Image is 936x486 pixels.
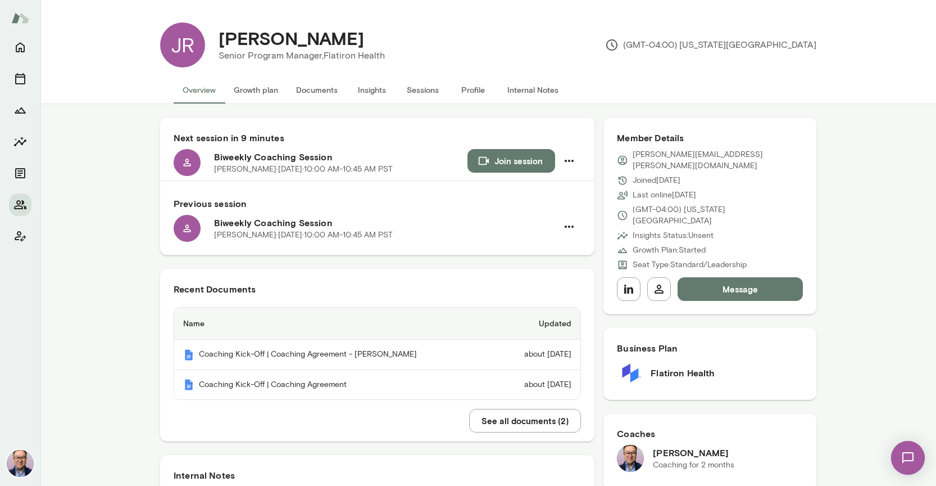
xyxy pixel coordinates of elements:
[617,445,644,472] img: Valentin Wu
[225,76,287,103] button: Growth plan
[174,282,581,296] h6: Recent Documents
[633,230,714,241] p: Insights Status: Unsent
[633,259,747,271] p: Seat Type: Standard/Leadership
[11,7,29,29] img: Mento
[214,229,393,241] p: [PERSON_NAME] · [DATE] · 10:00 AM-10:45 AM PST
[9,67,31,90] button: Sessions
[498,76,567,103] button: Internal Notes
[174,370,497,400] th: Coaching Kick-Off | Coaching Agreement
[9,99,31,121] button: Growth Plan
[174,308,497,340] th: Name
[287,76,347,103] button: Documents
[633,149,803,172] p: [PERSON_NAME][EMAIL_ADDRESS][PERSON_NAME][DOMAIN_NAME]
[174,469,581,482] h6: Internal Notes
[469,409,581,433] button: See all documents (2)
[219,28,364,49] h4: [PERSON_NAME]
[347,76,397,103] button: Insights
[174,76,225,103] button: Overview
[9,193,31,216] button: Members
[497,370,581,400] td: about [DATE]
[9,162,31,184] button: Documents
[633,175,680,186] p: Joined [DATE]
[617,131,803,145] h6: Member Details
[678,277,803,301] button: Message
[9,36,31,58] button: Home
[653,460,734,471] p: Coaching for 2 months
[183,349,194,361] img: Mento
[214,164,393,175] p: [PERSON_NAME] · [DATE] · 10:00 AM-10:45 AM PST
[183,379,194,390] img: Mento
[219,49,385,62] p: Senior Program Manager, Flatiron Health
[497,340,581,370] td: about [DATE]
[651,366,715,380] h6: Flatiron Health
[174,131,581,145] h6: Next session in 9 minutes
[9,130,31,153] button: Insights
[174,197,581,210] h6: Previous session
[397,76,448,103] button: Sessions
[214,150,467,164] h6: Biweekly Coaching Session
[467,149,555,173] button: Join session
[7,450,34,477] img: Valentin Wu
[617,341,803,355] h6: Business Plan
[174,340,497,370] th: Coaching Kick-Off | Coaching Agreement - [PERSON_NAME]
[497,308,581,340] th: Updated
[448,76,498,103] button: Profile
[633,190,696,201] p: Last online [DATE]
[617,427,803,440] h6: Coaches
[160,22,205,67] div: JR
[9,225,31,247] button: Client app
[633,245,706,256] p: Growth Plan: Started
[653,446,734,460] h6: [PERSON_NAME]
[605,38,816,52] p: (GMT-04:00) [US_STATE][GEOGRAPHIC_DATA]
[214,216,557,229] h6: Biweekly Coaching Session
[633,204,803,227] p: (GMT-04:00) [US_STATE][GEOGRAPHIC_DATA]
